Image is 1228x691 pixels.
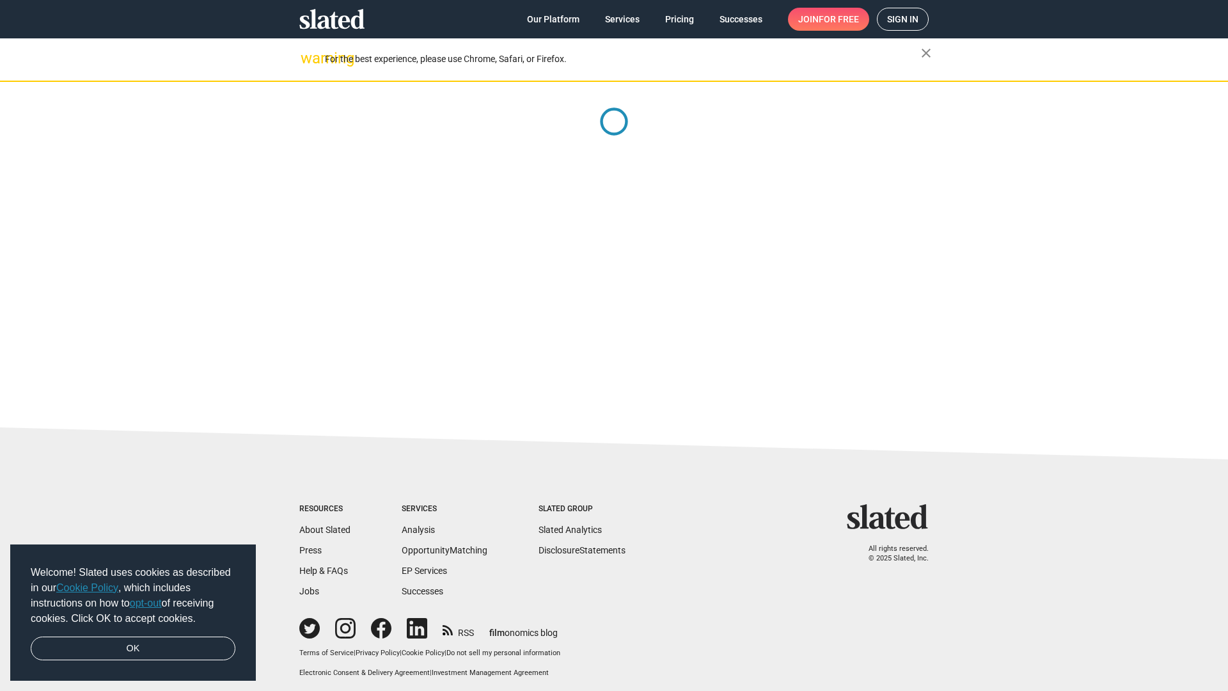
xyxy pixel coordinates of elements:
[301,51,316,66] mat-icon: warning
[788,8,869,31] a: Joinfor free
[31,637,235,661] a: dismiss cookie message
[356,649,400,657] a: Privacy Policy
[595,8,650,31] a: Services
[130,598,162,608] a: opt-out
[489,617,558,639] a: filmonomics blog
[655,8,704,31] a: Pricing
[402,504,487,514] div: Services
[400,649,402,657] span: |
[918,45,934,61] mat-icon: close
[517,8,590,31] a: Our Platform
[325,51,921,68] div: For the best experience, please use Chrome, Safari, or Firefox.
[31,565,235,626] span: Welcome! Slated uses cookies as described in our , which includes instructions on how to of recei...
[446,649,560,658] button: Do not sell my personal information
[299,525,350,535] a: About Slated
[354,649,356,657] span: |
[720,8,762,31] span: Successes
[299,504,350,514] div: Resources
[402,586,443,596] a: Successes
[819,8,859,31] span: for free
[539,504,626,514] div: Slated Group
[402,566,447,576] a: EP Services
[605,8,640,31] span: Services
[489,628,505,638] span: film
[299,586,319,596] a: Jobs
[432,669,549,677] a: Investment Management Agreement
[527,8,579,31] span: Our Platform
[798,8,859,31] span: Join
[887,8,918,30] span: Sign in
[709,8,773,31] a: Successes
[402,545,487,555] a: OpportunityMatching
[299,669,430,677] a: Electronic Consent & Delivery Agreement
[539,525,602,535] a: Slated Analytics
[539,545,626,555] a: DisclosureStatements
[299,649,354,657] a: Terms of Service
[10,544,256,681] div: cookieconsent
[299,566,348,576] a: Help & FAQs
[665,8,694,31] span: Pricing
[445,649,446,657] span: |
[402,649,445,657] a: Cookie Policy
[56,582,118,593] a: Cookie Policy
[855,544,929,563] p: All rights reserved. © 2025 Slated, Inc.
[402,525,435,535] a: Analysis
[299,545,322,555] a: Press
[430,669,432,677] span: |
[443,619,474,639] a: RSS
[877,8,929,31] a: Sign in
